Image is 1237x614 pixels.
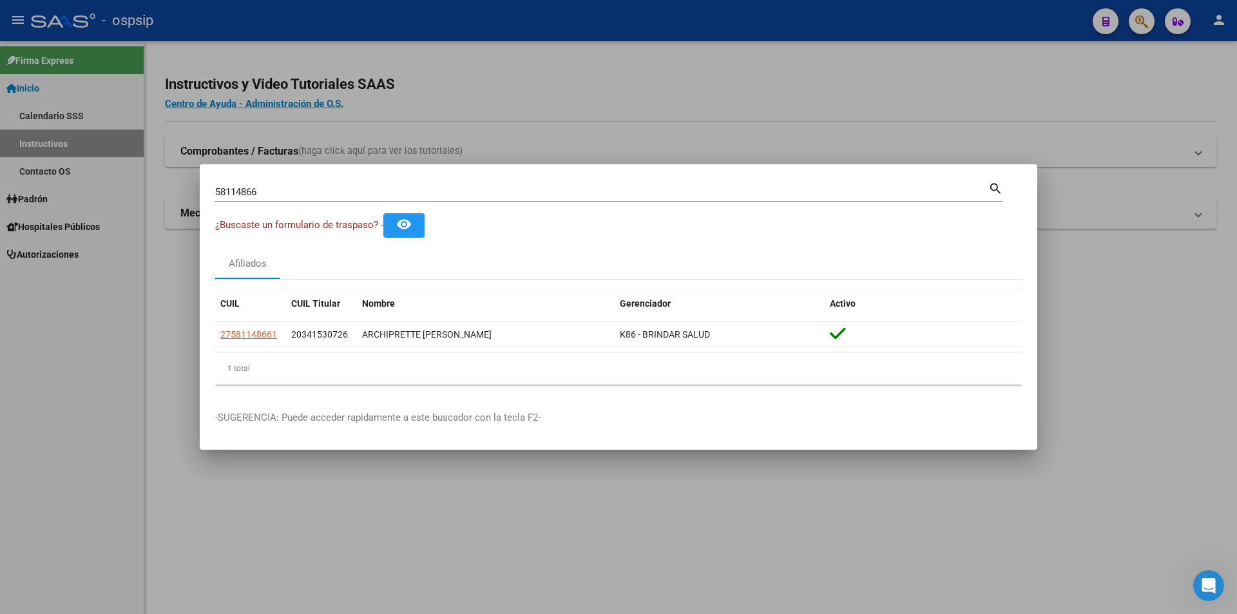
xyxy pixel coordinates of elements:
datatable-header-cell: CUIL Titular [286,290,357,318]
span: ¿Buscaste un formulario de traspaso? - [215,219,383,231]
span: Gerenciador [620,298,671,309]
iframe: Intercom live chat [1193,570,1224,601]
datatable-header-cell: CUIL [215,290,286,318]
span: 27581148661 [220,329,277,340]
p: -SUGERENCIA: Puede acceder rapidamente a este buscador con la tecla F2- [215,410,1022,425]
mat-icon: search [988,180,1003,195]
span: Nombre [362,298,395,309]
span: Activo [830,298,856,309]
div: 1 total [215,352,1022,385]
span: 20341530726 [291,329,348,340]
datatable-header-cell: Activo [825,290,1022,318]
mat-icon: remove_red_eye [396,217,412,233]
div: ARCHIPRETTE [PERSON_NAME] [362,327,609,342]
span: CUIL Titular [291,298,340,309]
span: K86 - BRINDAR SALUD [620,329,710,340]
div: Afiliados [229,256,267,271]
datatable-header-cell: Gerenciador [615,290,825,318]
span: CUIL [220,298,240,309]
datatable-header-cell: Nombre [357,290,615,318]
